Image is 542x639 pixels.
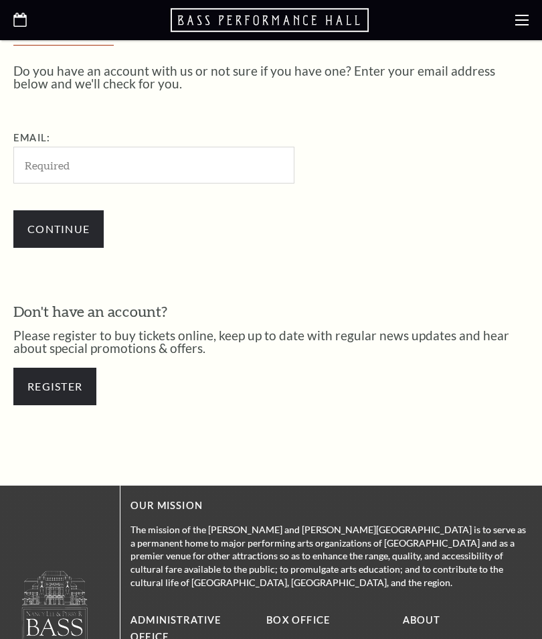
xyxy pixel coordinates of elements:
label: Email: [13,132,50,143]
input: Continue [13,210,104,248]
p: Do you have an account with us or not sure if you have one? Enter your email address below and we... [13,64,529,90]
h3: Don't have an account? [13,301,529,322]
p: Please register to buy tickets online, keep up to date with regular news updates and hear about s... [13,329,529,354]
p: BOX OFFICE [266,612,392,629]
p: The mission of the [PERSON_NAME] and [PERSON_NAME][GEOGRAPHIC_DATA] is to serve as a permanent ho... [130,523,529,589]
a: About [403,614,441,626]
a: Register [13,368,96,405]
input: Required [13,147,294,184]
p: OUR MISSION [130,498,529,514]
